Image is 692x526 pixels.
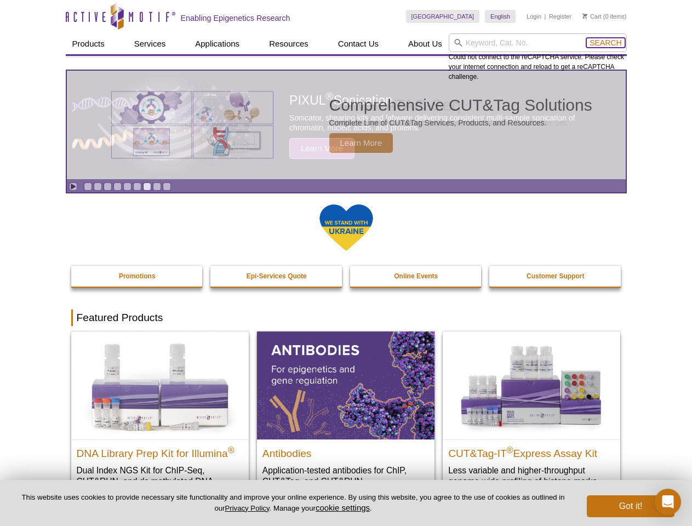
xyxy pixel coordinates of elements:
strong: Customer Support [527,272,584,280]
article: Comprehensive CUT&Tag Solutions [67,71,626,179]
sup: ® [507,445,513,454]
a: Toggle autoplay [69,182,77,191]
sup: ® [228,445,235,454]
button: Got it! [587,495,674,517]
span: Search [590,38,621,47]
p: Application-tested antibodies for ChIP, CUT&Tag, and CUT&RUN. [262,465,429,487]
p: Dual Index NGS Kit for ChIP-Seq, CUT&RUN, and ds methylated DNA assays. [77,465,243,498]
h2: Featured Products [71,310,621,326]
img: CUT&Tag-IT® Express Assay Kit [443,331,620,439]
a: Go to slide 4 [113,182,122,191]
a: Register [549,13,571,20]
h2: Enabling Epigenetics Research [181,13,290,23]
a: Contact Us [331,33,385,54]
a: Promotions [71,266,204,287]
a: Go to slide 5 [123,182,131,191]
img: DNA Library Prep Kit for Illumina [71,331,249,439]
a: Privacy Policy [225,504,269,512]
a: English [485,10,516,23]
li: (0 items) [582,10,627,23]
img: Your Cart [582,13,587,19]
a: Go to slide 2 [94,182,102,191]
div: Could not connect to the reCAPTCHA service. Please check your internet connection and reload to g... [449,33,627,82]
a: Various genetic charts and diagrams. Comprehensive CUT&Tag Solutions Complete Line of CUT&Tag Ser... [67,71,626,179]
a: All Antibodies Antibodies Application-tested antibodies for ChIP, CUT&Tag, and CUT&RUN. [257,331,434,498]
p: Complete Line of CUT&Tag Services, Products, and Resources. [329,118,592,128]
img: All Antibodies [257,331,434,439]
a: Cart [582,13,602,20]
li: | [545,10,546,23]
a: Resources [262,33,315,54]
button: Search [586,38,625,48]
a: DNA Library Prep Kit for Illumina DNA Library Prep Kit for Illumina® Dual Index NGS Kit for ChIP-... [71,331,249,508]
span: Learn More [329,133,393,153]
strong: Promotions [119,272,156,280]
a: Login [527,13,541,20]
h2: CUT&Tag-IT Express Assay Kit [448,443,615,459]
a: CUT&Tag-IT® Express Assay Kit CUT&Tag-IT®Express Assay Kit Less variable and higher-throughput ge... [443,331,620,498]
a: Services [128,33,173,54]
a: About Us [402,33,449,54]
a: Epi-Services Quote [210,266,343,287]
button: cookie settings [316,503,370,512]
a: Go to slide 7 [143,182,151,191]
a: Applications [188,33,246,54]
strong: Online Events [394,272,438,280]
img: Various genetic charts and diagrams. [110,90,274,159]
h2: Antibodies [262,443,429,459]
a: Customer Support [489,266,622,287]
a: Go to slide 3 [104,182,112,191]
a: Online Events [350,266,483,287]
img: We Stand With Ukraine [319,203,374,252]
div: Open Intercom Messenger [655,489,681,515]
p: This website uses cookies to provide necessary site functionality and improve your online experie... [18,493,569,513]
a: [GEOGRAPHIC_DATA] [406,10,480,23]
p: Less variable and higher-throughput genome-wide profiling of histone marks​. [448,465,615,487]
strong: Epi-Services Quote [247,272,307,280]
a: Products [66,33,111,54]
a: Go to slide 1 [84,182,92,191]
input: Keyword, Cat. No. [449,33,627,52]
a: Go to slide 6 [133,182,141,191]
a: Go to slide 8 [153,182,161,191]
h2: DNA Library Prep Kit for Illumina [77,443,243,459]
a: Go to slide 9 [163,182,171,191]
h2: Comprehensive CUT&Tag Solutions [329,97,592,113]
